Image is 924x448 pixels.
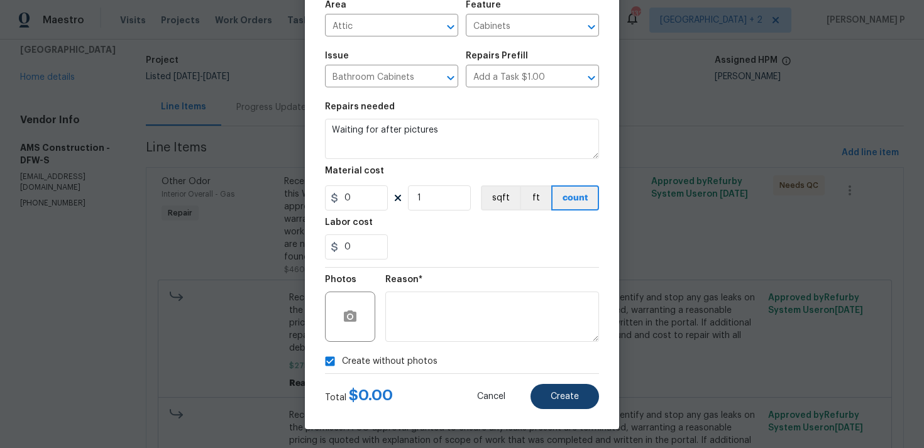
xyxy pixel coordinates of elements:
h5: Area [325,1,346,9]
span: $ 0.00 [349,388,393,403]
button: Create [531,384,599,409]
h5: Feature [466,1,501,9]
h5: Repairs needed [325,102,395,111]
button: sqft [481,185,520,210]
button: Open [442,18,459,36]
h5: Material cost [325,167,384,175]
textarea: Waiting for after pictures [325,119,599,159]
h5: Photos [325,275,356,284]
button: Open [583,69,600,87]
div: Total [325,389,393,404]
h5: Repairs Prefill [466,52,528,60]
button: ft [520,185,551,210]
button: count [551,185,599,210]
h5: Issue [325,52,349,60]
span: Cancel [477,392,505,402]
button: Open [442,69,459,87]
span: Create without photos [342,355,437,368]
button: Open [583,18,600,36]
h5: Labor cost [325,218,373,227]
h5: Reason* [385,275,422,284]
button: Cancel [457,384,525,409]
span: Create [551,392,579,402]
